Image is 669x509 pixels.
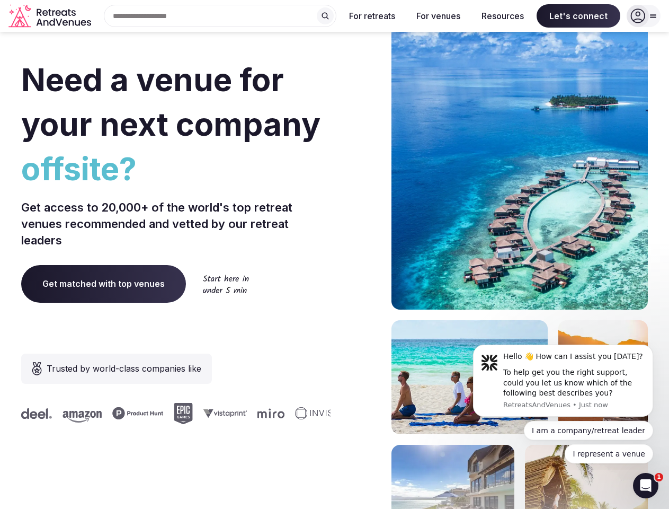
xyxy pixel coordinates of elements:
span: Trusted by world-class companies like [47,362,201,375]
img: woman sitting in back of truck with camels [558,320,648,434]
img: Start here in under 5 min [203,275,249,293]
iframe: Intercom live chat [633,473,658,498]
span: offsite? [21,146,331,191]
span: 1 [655,473,663,481]
svg: Deel company logo [19,408,50,419]
svg: Vistaprint company logo [201,409,245,418]
a: Get matched with top venues [21,265,186,302]
button: For venues [408,4,469,28]
p: Get access to 20,000+ of the world's top retreat venues recommended and vetted by our retreat lea... [21,199,331,248]
iframe: Intercom notifications message [457,335,669,470]
img: yoga on tropical beach [391,320,548,434]
svg: Invisible company logo [293,407,351,420]
span: Let's connect [537,4,620,28]
svg: Miro company logo [255,408,282,418]
a: Visit the homepage [8,4,93,28]
svg: Epic Games company logo [172,403,191,424]
svg: Retreats and Venues company logo [8,4,93,28]
button: For retreats [341,4,404,28]
button: Resources [473,4,532,28]
span: Need a venue for your next company [21,60,320,143]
